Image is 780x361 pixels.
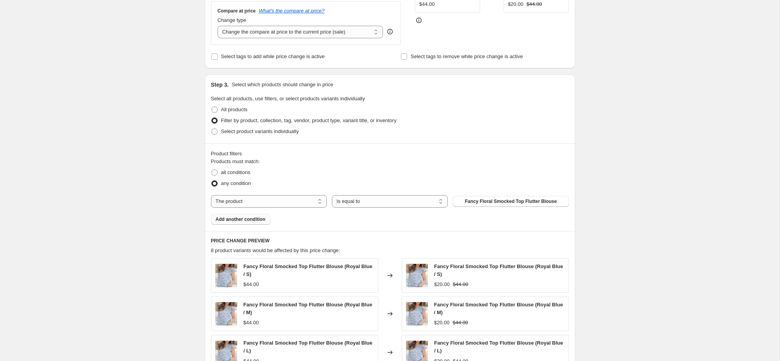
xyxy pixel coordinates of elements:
[232,81,333,89] p: Select which products should change in price
[243,281,259,288] div: $44.00
[508,0,523,8] div: $20.00
[406,302,428,325] img: FJ7A2136_80x.jpg
[215,264,238,287] img: FJ7A2136_80x.jpg
[221,169,250,175] span: all conditions
[211,150,569,158] div: Product filters
[218,8,256,14] h3: Compare at price
[419,0,435,8] div: $44.00
[221,107,248,112] span: All products
[221,53,325,59] span: Select tags to add while price change is active
[216,216,266,222] span: Add another condition
[215,302,237,325] img: FJ7A2136_80x.jpg
[243,340,372,354] span: Fancy Floral Smocked Top Flutter Blouse (Royal Blue / L)
[211,81,229,89] h2: Step 3.
[453,281,468,288] strike: $44.00
[434,340,563,354] span: Fancy Floral Smocked Top Flutter Blouse (Royal Blue / L)
[211,247,340,253] span: 8 product variants would be affected by this price change:
[211,238,569,244] h6: PRICE CHANGE PREVIEW
[453,196,569,207] button: Fancy Floral Smocked Top Flutter Blouse
[406,264,428,287] img: FJ7A2136_80x.jpg
[434,281,450,288] div: $20.00
[221,180,251,186] span: any condition
[243,302,372,315] span: Fancy Floral Smocked Top Flutter Blouse (Royal Blue / M)
[411,53,523,59] span: Select tags to remove while price change is active
[243,263,372,277] span: Fancy Floral Smocked Top Flutter Blouse (Royal Blue / S)
[221,117,397,123] span: Filter by product, collection, tag, vendor, product type, variant title, or inventory
[465,198,557,205] span: Fancy Floral Smocked Top Flutter Blouse
[434,319,450,327] div: $20.00
[259,8,325,14] button: What's the compare at price?
[453,319,468,327] strike: $44.00
[434,302,563,315] span: Fancy Floral Smocked Top Flutter Blouse (Royal Blue / M)
[211,214,270,225] button: Add another condition
[218,17,246,23] span: Change type
[211,158,260,164] span: Products must match:
[434,263,563,277] span: Fancy Floral Smocked Top Flutter Blouse (Royal Blue / S)
[243,319,259,327] div: $44.00
[526,0,542,8] strike: $44.00
[211,96,365,101] span: Select all products, use filters, or select products variants individually
[221,128,299,134] span: Select product variants individually
[386,28,394,36] div: help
